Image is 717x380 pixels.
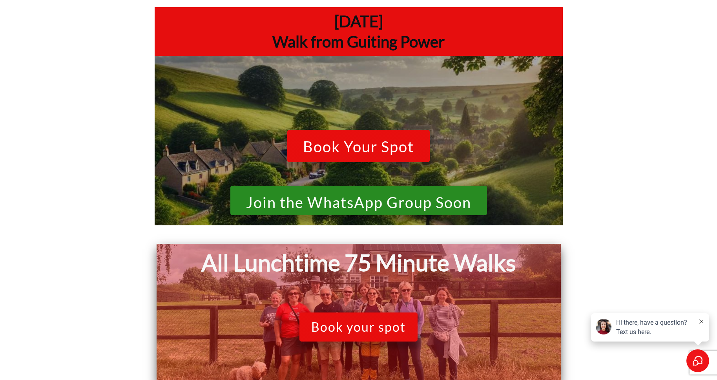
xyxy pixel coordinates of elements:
span: Book your spot [311,320,406,334]
a: Book Your Spot [287,130,430,162]
h1: [DATE] [159,11,559,31]
span: Join the WhatsApp Group Soon [246,194,471,211]
span: Book Your Spot [303,139,414,157]
h1: All Lunchtime 75 Minute Walks [161,248,557,278]
h1: Walk from Guiting Power [159,31,559,52]
a: Book your spot [299,312,418,342]
a: Join the WhatsApp Group Soon [230,186,487,216]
